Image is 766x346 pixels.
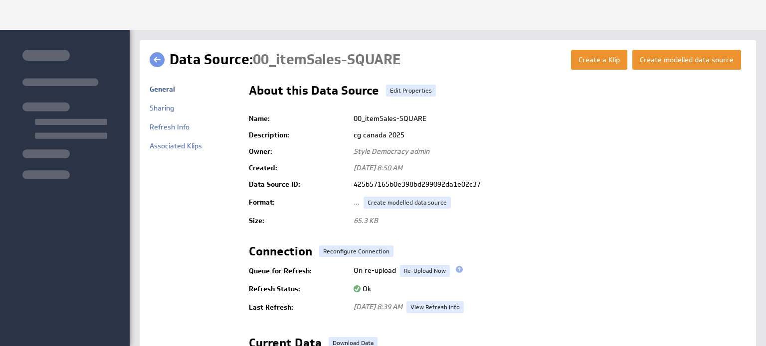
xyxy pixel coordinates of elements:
[249,261,349,281] td: Queue for Refresh:
[354,302,402,311] span: [DATE] 8:39 AM
[571,50,627,70] button: Create a Klip
[249,176,349,193] td: Data Source ID:
[349,111,746,127] td: 00_itemSales-SQUARE
[249,213,349,229] td: Size:
[249,193,349,213] td: Format:
[170,50,401,70] h1: Data Source:
[249,297,349,317] td: Last Refresh:
[632,50,741,70] button: Create modelled data source
[319,245,393,257] button: Reconfigure Connection
[22,50,107,179] img: skeleton-sidenav.svg
[400,265,450,277] a: Re-Upload Now
[406,301,464,313] a: View Refresh Info
[249,245,312,261] h2: Connection
[249,281,349,297] td: Refresh Status:
[364,197,451,209] a: Create modelled data source
[150,122,190,131] a: Refresh Info
[354,216,378,225] span: 65.3 KB
[249,143,349,160] td: Owner:
[253,50,401,69] span: 00_itemSales-SQUARE
[150,141,202,150] a: Associated Klips
[150,104,174,113] a: Sharing
[354,147,429,156] span: Style Democracy admin
[354,284,371,293] span: Ok
[249,160,349,176] td: Created:
[349,127,746,143] td: cg canada 2025
[249,127,349,143] td: Description:
[249,111,349,127] td: Name:
[349,176,746,193] td: 425b57165b0e398bd299092da1e02c37
[150,85,175,94] a: General
[249,85,379,101] h2: About this Data Source
[354,163,402,172] span: [DATE] 8:50 AM
[354,198,360,207] span: ...
[386,85,436,97] a: Edit Properties
[354,266,396,275] span: On re-upload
